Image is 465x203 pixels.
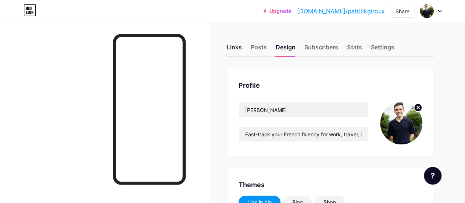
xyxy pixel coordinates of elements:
input: Name [239,102,368,117]
img: patrickgiroux [420,4,434,18]
div: Design [276,43,296,56]
input: Bio [239,127,368,141]
div: Subscribers [304,43,338,56]
a: [DOMAIN_NAME]/patrickgiroux [297,7,385,15]
a: Upgrade [263,8,291,14]
div: Links [227,43,242,56]
div: Settings [371,43,394,56]
div: Share [396,7,409,15]
div: Stats [347,43,362,56]
img: patrickgiroux [380,102,422,144]
div: Themes [239,180,422,190]
div: Profile [239,80,422,90]
div: Posts [251,43,267,56]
